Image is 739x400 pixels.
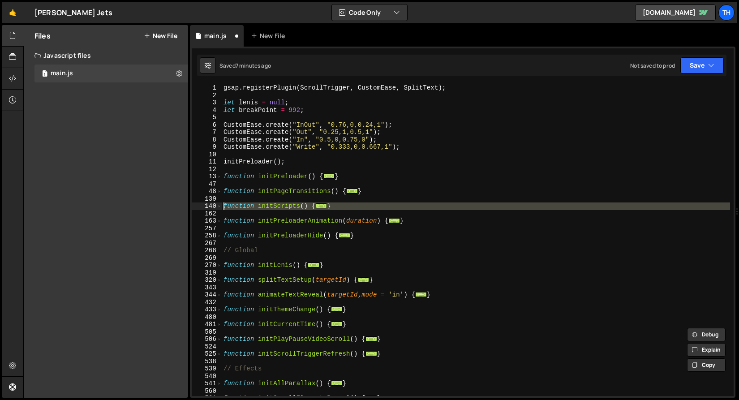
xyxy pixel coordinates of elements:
[192,92,222,99] div: 2
[718,4,735,21] a: Th
[192,129,222,136] div: 7
[24,47,188,65] div: Javascript files
[192,143,222,151] div: 9
[251,31,288,40] div: New File
[192,114,222,121] div: 5
[192,387,222,395] div: 560
[339,233,350,238] span: ...
[144,32,177,39] button: New File
[630,62,675,69] div: Not saved to prod
[2,2,24,23] a: 🤙
[192,262,222,269] div: 270
[192,136,222,144] div: 8
[192,276,222,284] div: 320
[415,292,427,297] span: ...
[192,181,222,188] div: 47
[51,69,73,77] div: main.js
[635,4,716,21] a: [DOMAIN_NAME]
[331,307,343,312] span: ...
[687,328,726,341] button: Debug
[192,158,222,166] div: 11
[192,202,222,210] div: 140
[687,358,726,372] button: Copy
[389,218,400,223] span: ...
[192,121,222,129] div: 6
[365,336,377,341] span: ...
[192,217,222,225] div: 163
[331,322,343,327] span: ...
[192,188,222,195] div: 48
[34,7,112,18] div: [PERSON_NAME] Jets
[323,174,335,179] span: ...
[219,62,271,69] div: Saved
[192,247,222,254] div: 268
[192,232,222,240] div: 258
[192,284,222,292] div: 343
[687,343,726,357] button: Explain
[192,210,222,218] div: 162
[236,62,271,69] div: 7 minutes ago
[192,335,222,343] div: 506
[192,254,222,262] div: 269
[192,99,222,107] div: 3
[204,31,227,40] div: main.js
[192,306,222,314] div: 433
[192,343,222,351] div: 524
[192,365,222,373] div: 539
[34,31,51,41] h2: Files
[192,321,222,328] div: 481
[365,351,377,356] span: ...
[192,373,222,380] div: 540
[192,350,222,358] div: 525
[192,240,222,247] div: 267
[192,166,222,173] div: 12
[332,4,407,21] button: Code Only
[192,173,222,181] div: 13
[331,381,343,386] span: ...
[192,84,222,92] div: 1
[192,299,222,306] div: 432
[192,380,222,387] div: 541
[680,57,724,73] button: Save
[42,71,47,78] span: 1
[346,189,358,194] span: ...
[34,65,188,82] div: 16759/45776.js
[192,151,222,159] div: 10
[192,314,222,321] div: 480
[192,291,222,299] div: 344
[192,269,222,277] div: 319
[192,107,222,114] div: 4
[192,358,222,366] div: 538
[358,277,369,282] span: ...
[192,328,222,336] div: 505
[308,262,320,267] span: ...
[192,225,222,232] div: 257
[316,203,327,208] span: ...
[192,195,222,203] div: 139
